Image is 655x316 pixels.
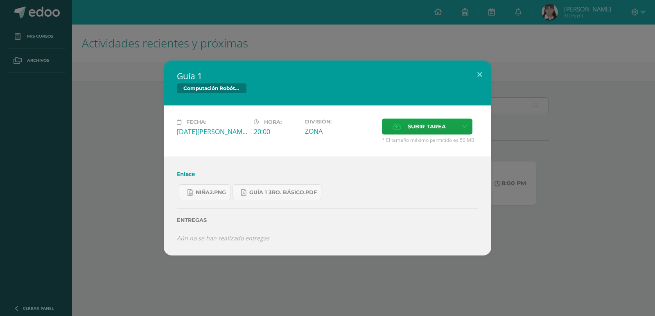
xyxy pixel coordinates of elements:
a: Guía 1 3ro. Básico.pdf [233,184,321,200]
div: 20:00 [254,127,298,136]
button: Close (Esc) [468,61,491,88]
span: Fecha: [186,119,206,125]
span: * El tamaño máximo permitido es 50 MB [382,137,478,143]
label: Entregas [177,217,478,223]
i: Aún no se han realizado entregas [177,234,269,242]
a: Enlace [177,170,195,178]
a: niña2.png [179,184,230,200]
div: ZONA [305,127,375,136]
div: [DATE][PERSON_NAME] [177,127,247,136]
label: División: [305,119,375,125]
span: Guía 1 3ro. Básico.pdf [249,189,317,196]
span: Computación Robótica [177,83,246,93]
h2: Guía 1 [177,70,478,82]
span: Hora: [264,119,282,125]
span: Subir tarea [408,119,446,134]
span: niña2.png [196,189,226,196]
